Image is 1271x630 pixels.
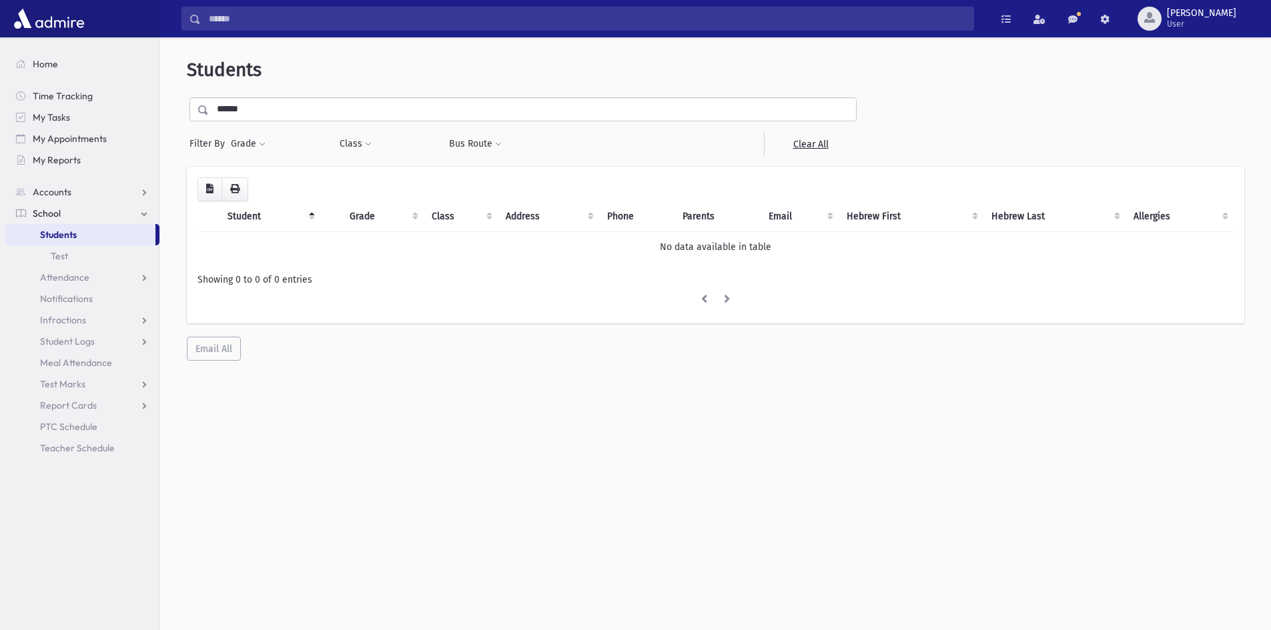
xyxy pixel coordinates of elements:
th: Address: activate to sort column ascending [498,201,599,232]
th: Student: activate to sort column descending [220,201,320,232]
span: Students [40,229,77,241]
a: Students [5,224,155,245]
img: AdmirePro [11,5,87,32]
a: Home [5,53,159,75]
span: Students [187,59,262,81]
span: PTC Schedule [40,421,97,433]
th: Email: activate to sort column ascending [761,201,839,232]
span: My Reports [33,154,81,166]
span: Notifications [40,293,93,305]
th: Parents [675,201,761,232]
span: Infractions [40,314,86,326]
a: Test Marks [5,373,159,395]
div: Showing 0 to 0 of 0 entries [197,273,1234,287]
span: My Appointments [33,133,107,145]
a: Time Tracking [5,85,159,107]
a: Accounts [5,181,159,203]
span: My Tasks [33,111,70,123]
a: Infractions [5,309,159,331]
span: Meal Attendance [40,357,112,369]
a: My Appointments [5,128,159,149]
span: Accounts [33,186,71,198]
a: My Tasks [5,107,159,128]
span: Test Marks [40,378,85,390]
th: Hebrew First: activate to sort column ascending [839,201,983,232]
th: Grade: activate to sort column ascending [342,201,423,232]
span: User [1167,19,1236,29]
button: CSV [197,177,222,201]
input: Search [201,7,973,31]
th: Phone [599,201,675,232]
a: Report Cards [5,395,159,416]
span: Time Tracking [33,90,93,102]
a: Clear All [764,132,857,156]
span: Student Logs [40,335,95,347]
button: Print [222,177,248,201]
button: Email All [187,337,241,361]
span: Teacher Schedule [40,442,115,454]
a: Student Logs [5,331,159,352]
span: [PERSON_NAME] [1167,8,1236,19]
button: Class [339,132,372,156]
button: Bus Route [448,132,502,156]
th: Allergies: activate to sort column ascending [1126,201,1234,232]
th: Hebrew Last: activate to sort column ascending [983,201,1126,232]
a: Meal Attendance [5,352,159,373]
a: School [5,203,159,224]
td: No data available in table [197,231,1234,262]
a: Notifications [5,288,159,309]
a: My Reports [5,149,159,171]
span: Attendance [40,271,89,283]
span: Filter By [189,137,230,151]
span: School [33,207,61,219]
span: Home [33,58,58,70]
a: Teacher Schedule [5,437,159,459]
a: Test [5,245,159,267]
a: PTC Schedule [5,416,159,437]
button: Grade [230,132,266,156]
span: Report Cards [40,399,97,411]
th: Class: activate to sort column ascending [424,201,498,232]
a: Attendance [5,267,159,288]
